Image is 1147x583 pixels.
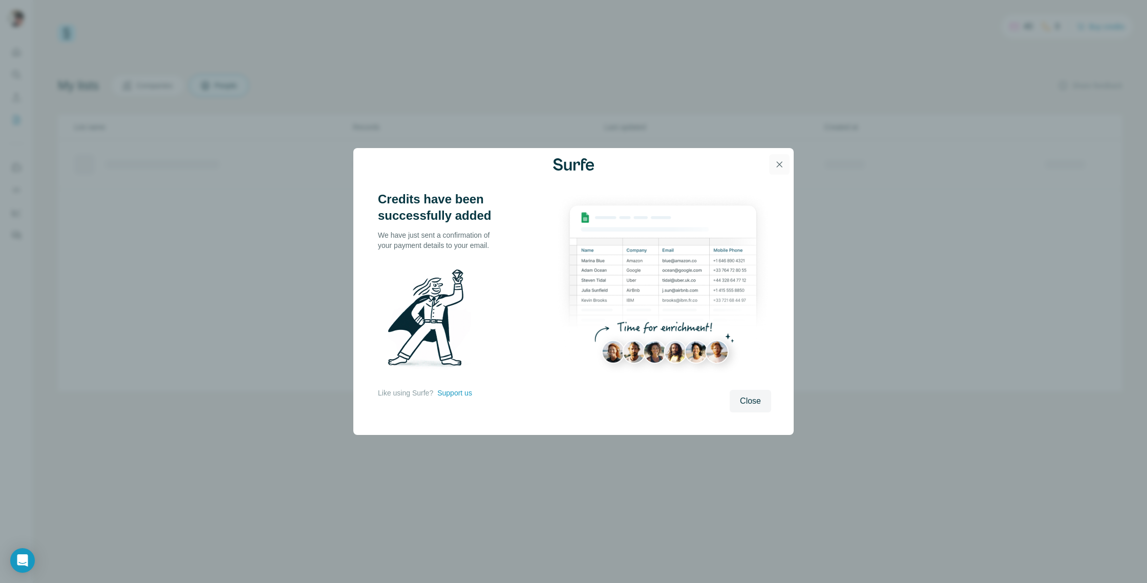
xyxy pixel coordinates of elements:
h3: Credits have been successfully added [378,191,501,224]
img: Surfe Illustration - Man holding diamond [378,263,484,378]
img: Surfe Logo [553,158,594,171]
button: Support us [437,388,472,398]
div: Open Intercom Messenger [10,548,35,573]
p: We have just sent a confirmation of your payment details to your email. [378,230,501,251]
img: Enrichment Hub - Sheet Preview [555,191,771,383]
button: Close [730,390,771,412]
p: Like using Surfe? [378,388,433,398]
span: Close [740,395,761,407]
